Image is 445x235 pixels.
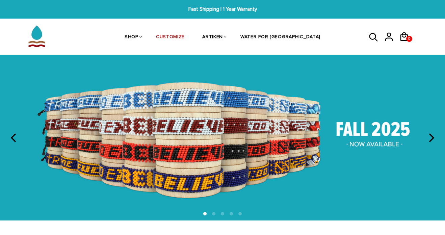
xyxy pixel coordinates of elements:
[240,20,320,55] a: WATER FOR [GEOGRAPHIC_DATA]
[423,130,438,145] button: next
[7,130,22,145] button: previous
[156,20,185,55] a: CUSTOMIZE
[125,20,138,55] a: SHOP
[407,34,412,44] span: 0
[399,44,414,45] a: 0
[202,20,223,55] a: ARTIKEN
[137,5,307,13] span: Fast Shipping | 1 Year Warranty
